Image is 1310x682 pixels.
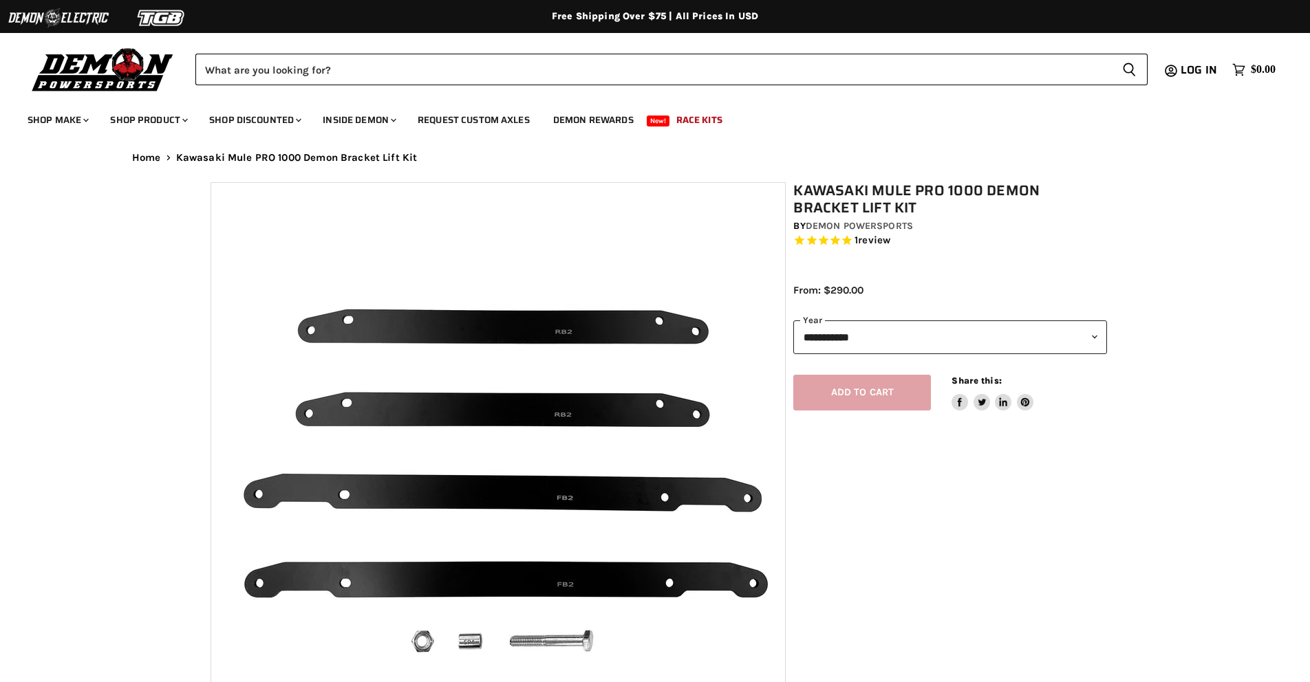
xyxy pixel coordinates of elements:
[793,182,1107,217] h1: Kawasaki Mule PRO 1000 Demon Bracket Lift Kit
[952,375,1001,386] span: Share this:
[543,106,644,134] a: Demon Rewards
[7,5,110,31] img: Demon Electric Logo 2
[806,220,913,232] a: Demon Powersports
[28,45,178,93] img: Demon Powersports
[1225,60,1282,80] a: $0.00
[666,106,733,134] a: Race Kits
[793,284,863,296] span: From: $290.00
[855,234,890,247] span: 1 reviews
[407,106,540,134] a: Request Custom Axles
[1181,61,1217,78] span: Log in
[952,375,1033,411] aside: Share this:
[199,106,310,134] a: Shop Discounted
[17,106,97,134] a: Shop Make
[132,152,161,164] a: Home
[793,320,1107,354] select: year
[858,234,890,247] span: review
[1174,64,1225,76] a: Log in
[110,5,213,31] img: TGB Logo 2
[17,100,1272,134] ul: Main menu
[176,152,418,164] span: Kawasaki Mule PRO 1000 Demon Bracket Lift Kit
[647,115,670,126] span: New!
[100,106,196,134] a: Shop Product
[312,106,405,134] a: Inside Demon
[195,54,1111,85] input: Search
[105,152,1205,164] nav: Breadcrumbs
[195,54,1148,85] form: Product
[1111,54,1148,85] button: Search
[793,234,1107,248] span: Rated 5.0 out of 5 stars 1 reviews
[105,10,1205,23] div: Free Shipping Over $75 | All Prices In USD
[793,219,1107,234] div: by
[1251,63,1276,76] span: $0.00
